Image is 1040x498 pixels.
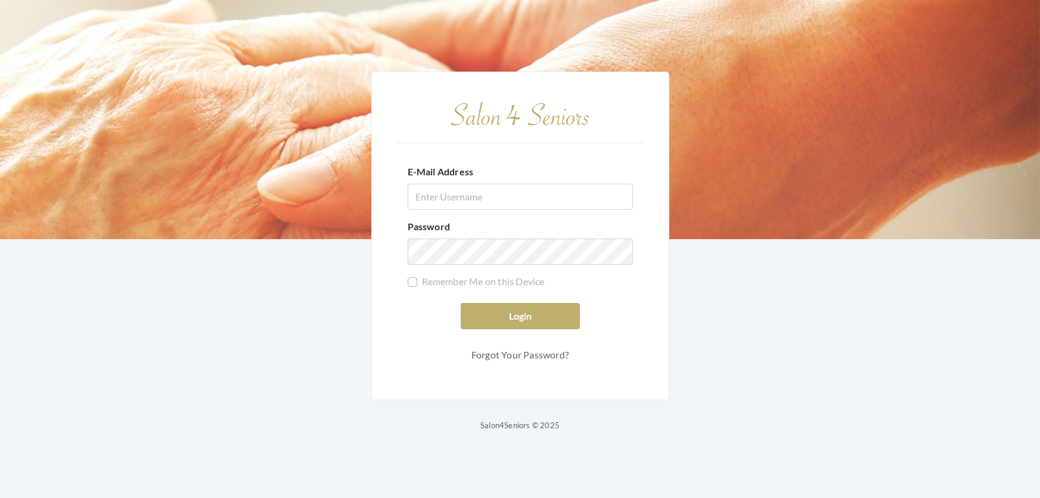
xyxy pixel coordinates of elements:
[408,219,451,234] label: Password
[408,274,545,289] label: Remember Me on this Device
[480,418,560,432] p: Salon4Seniors © 2025
[461,344,580,366] a: Forgot Your Password?
[443,96,598,132] img: Salon 4 Seniors
[461,303,580,329] button: Login
[408,165,474,179] label: E-Mail Address
[408,184,633,210] input: Enter Username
